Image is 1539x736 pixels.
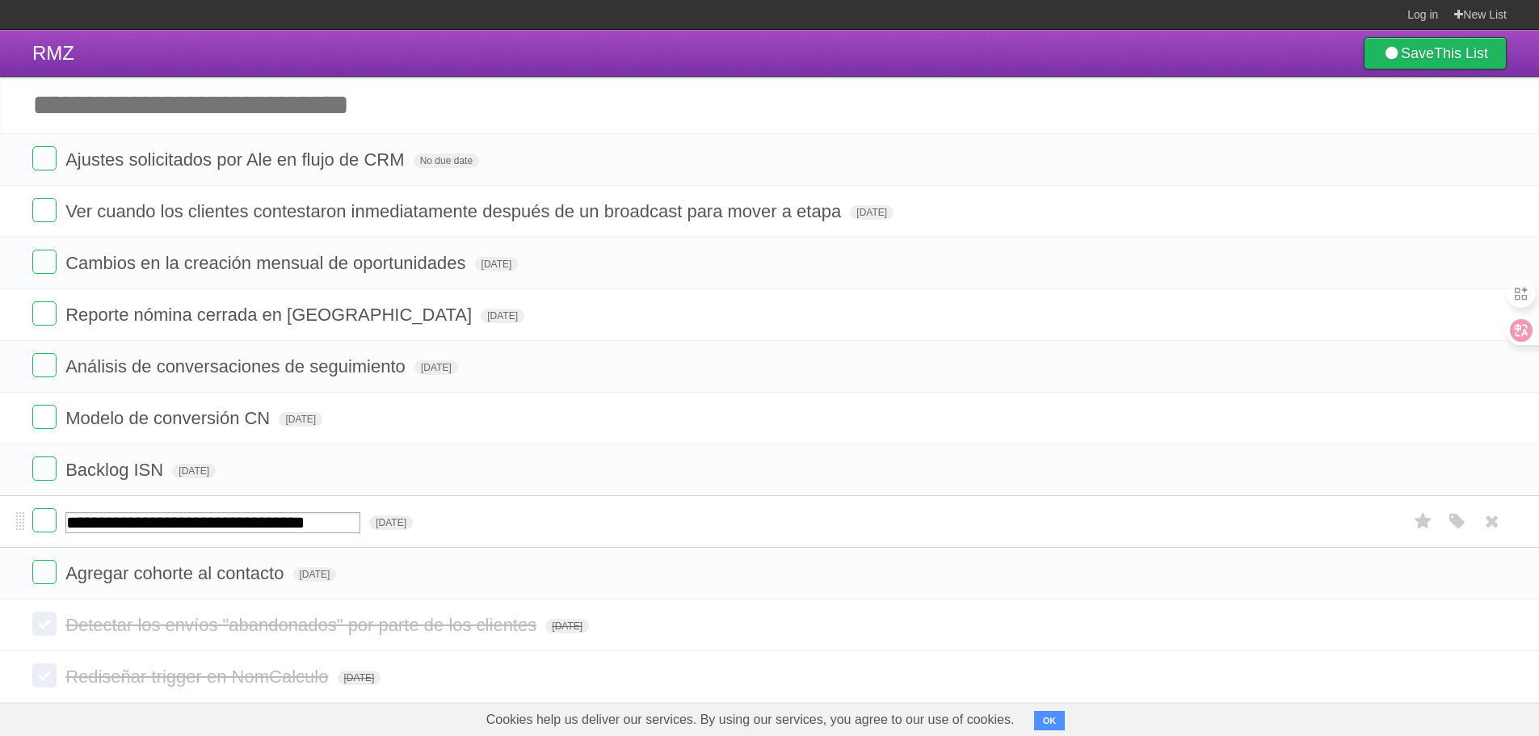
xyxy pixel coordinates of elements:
span: [DATE] [481,309,524,323]
span: [DATE] [293,567,337,582]
span: [DATE] [172,464,216,478]
label: Done [32,612,57,636]
span: [DATE] [414,360,458,375]
label: Done [32,198,57,222]
label: Done [32,353,57,377]
span: Detectar los envíos "abandonados" por parte de los clientes [65,615,540,635]
span: Cookies help us deliver our services. By using our services, you agree to our use of cookies. [470,704,1031,736]
label: Done [32,663,57,688]
label: Done [32,146,57,170]
b: This List [1434,45,1488,61]
span: RMZ [32,42,74,64]
label: Star task [1408,508,1439,535]
span: [DATE] [338,671,381,685]
span: Rediseñar trigger en NomCalculo [65,667,332,687]
span: [DATE] [850,205,894,220]
label: Done [32,301,57,326]
span: [DATE] [475,257,519,271]
span: Cambios en la creación mensual de oportunidades [65,253,469,273]
span: Modelo de conversión CN [65,408,274,428]
label: Done [32,560,57,584]
span: No due date [414,154,479,168]
span: Análisis de conversaciones de seguimiento [65,356,410,376]
label: Done [32,508,57,532]
span: [DATE] [279,412,322,427]
span: Backlog ISN [65,460,167,480]
span: [DATE] [545,619,589,633]
span: Ver cuando los clientes contestaron inmediatamente después de un broadcast para mover a etapa [65,201,845,221]
button: OK [1034,711,1066,730]
label: Done [32,456,57,481]
span: Ajustes solicitados por Ale en flujo de CRM [65,149,408,170]
span: [DATE] [369,515,413,530]
label: Done [32,250,57,274]
span: Agregar cohorte al contacto [65,563,288,583]
a: SaveThis List [1364,37,1507,69]
span: Reporte nómina cerrada en [GEOGRAPHIC_DATA] [65,305,476,325]
label: Done [32,405,57,429]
